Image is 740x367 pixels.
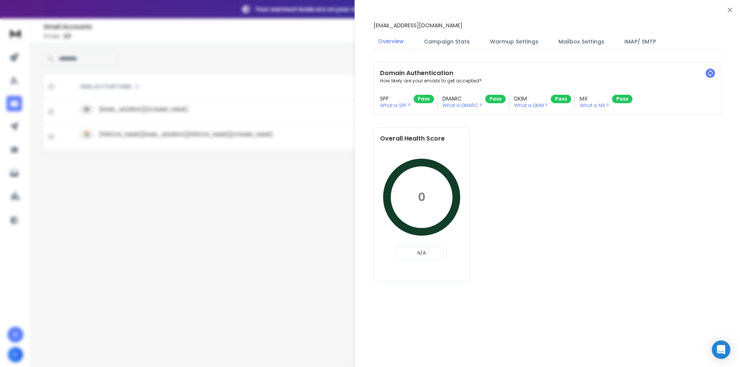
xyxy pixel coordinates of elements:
[514,102,548,109] p: What is DKIM ?
[580,95,609,102] h3: MX
[414,95,434,103] div: Pass
[419,33,474,50] button: Campaign Stats
[380,102,410,109] p: What is SPF ?
[514,95,548,102] h3: DKIM
[380,69,715,78] h2: Domain Authentication
[373,33,409,50] button: Overview
[400,250,443,256] p: N/A
[380,95,410,102] h3: SPF
[554,33,609,50] button: Mailbox Settings
[712,340,730,359] div: Open Intercom Messenger
[442,102,482,109] p: What is DMARC ?
[442,95,482,102] h3: DMARC
[551,95,571,103] div: Pass
[580,102,609,109] p: What is MX ?
[380,134,463,143] h2: Overall Health Score
[373,22,462,29] p: [EMAIL_ADDRESS][DOMAIN_NAME]
[620,33,661,50] button: IMAP/ SMTP
[380,78,715,84] p: How likely are your emails to get accepted?
[418,190,425,204] p: 0
[612,95,632,103] div: Pass
[485,95,506,103] div: Pass
[485,33,543,50] button: Warmup Settings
